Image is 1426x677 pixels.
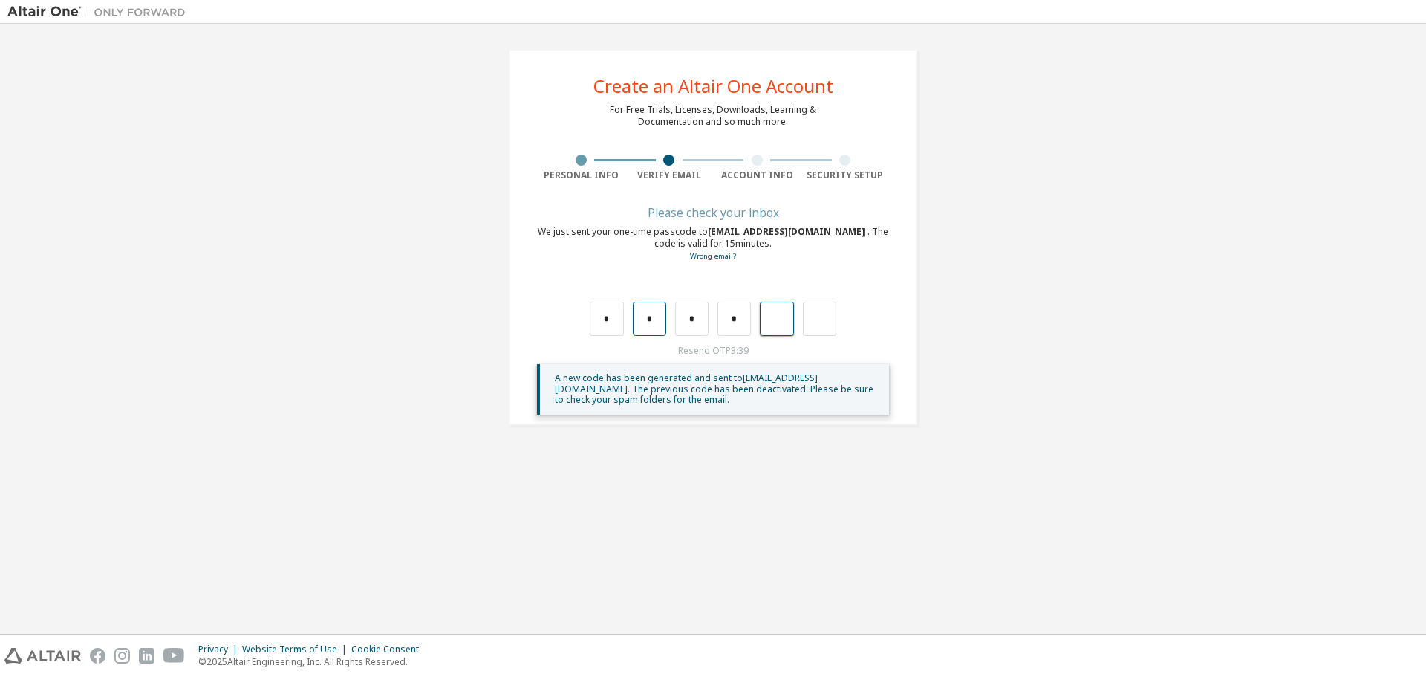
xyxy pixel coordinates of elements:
span: A new code has been generated and sent to [EMAIL_ADDRESS][DOMAIN_NAME] . The previous code has be... [555,372,873,406]
div: Account Info [713,169,801,181]
a: Go back to the registration form [690,251,736,261]
img: instagram.svg [114,648,130,664]
div: Create an Altair One Account [593,77,833,95]
img: youtube.svg [163,648,185,664]
img: facebook.svg [90,648,105,664]
div: Verify Email [625,169,714,181]
div: Personal Info [537,169,625,181]
img: linkedin.svg [139,648,154,664]
img: Altair One [7,4,193,19]
div: Security Setup [801,169,890,181]
p: © 2025 Altair Engineering, Inc. All Rights Reserved. [198,655,428,668]
div: Cookie Consent [351,644,428,655]
div: Please check your inbox [537,208,889,217]
span: [EMAIL_ADDRESS][DOMAIN_NAME] [708,225,867,238]
img: altair_logo.svg [4,648,81,664]
div: Privacy [198,644,242,655]
div: We just sent your one-time passcode to . The code is valid for 15 minutes. [537,226,889,262]
div: For Free Trials, Licenses, Downloads, Learning & Documentation and so much more. [610,104,816,128]
div: Website Terms of Use [242,644,351,655]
